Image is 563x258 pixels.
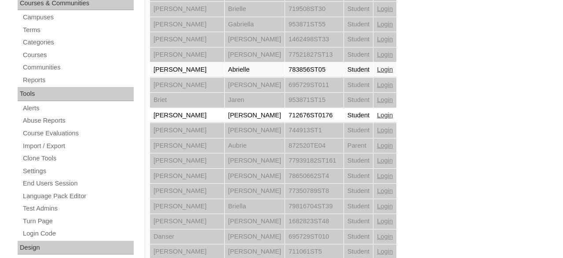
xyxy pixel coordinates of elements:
td: [PERSON_NAME] [225,108,285,123]
td: 77521827ST13 [285,47,344,62]
td: 1682823ST48 [285,214,344,229]
td: Student [344,169,373,184]
td: Student [344,93,373,108]
td: [PERSON_NAME] [150,123,224,138]
td: Student [344,184,373,199]
a: Login [377,172,393,179]
td: Jaren [225,93,285,108]
td: Abrielle [225,62,285,77]
td: Brielle [225,2,285,17]
td: 1462498ST33 [285,32,344,47]
td: [PERSON_NAME] [150,184,224,199]
td: [PERSON_NAME] [150,47,224,62]
td: Student [344,32,373,47]
a: End Users Session [22,178,134,189]
td: Briet [150,93,224,108]
a: Login Code [22,228,134,239]
td: [PERSON_NAME] [150,214,224,229]
td: Student [344,229,373,244]
a: Login [377,21,393,28]
td: Student [344,123,373,138]
a: Login [377,187,393,194]
a: Language Pack Editor [22,191,134,202]
a: Abuse Reports [22,115,134,126]
a: Alerts [22,103,134,114]
td: 77350789ST8 [285,184,344,199]
td: 953871ST15 [285,93,344,108]
div: Design [18,241,134,255]
td: [PERSON_NAME] [225,123,285,138]
td: 78650662ST4 [285,169,344,184]
td: [PERSON_NAME] [150,199,224,214]
a: Settings [22,166,134,177]
td: [PERSON_NAME] [225,47,285,62]
td: [PERSON_NAME] [225,32,285,47]
td: [PERSON_NAME] [150,169,224,184]
a: Courses [22,50,134,61]
a: Login [377,5,393,12]
td: [PERSON_NAME] [150,17,224,32]
td: 77939182ST161 [285,153,344,168]
td: 712676ST0176 [285,108,344,123]
td: Student [344,78,373,93]
a: Terms [22,25,134,36]
a: Login [377,112,393,119]
td: Student [344,199,373,214]
td: [PERSON_NAME] [225,229,285,244]
a: Login [377,248,393,255]
td: [PERSON_NAME] [150,153,224,168]
td: [PERSON_NAME] [150,108,224,123]
a: Login [377,203,393,210]
a: Campuses [22,12,134,23]
td: 872520TE04 [285,138,344,153]
td: [PERSON_NAME] [225,169,285,184]
td: Student [344,108,373,123]
td: 695729ST010 [285,229,344,244]
div: Tools [18,87,134,101]
a: Communities [22,62,134,73]
a: Import / Export [22,141,134,152]
td: 953871ST55 [285,17,344,32]
a: Test Admins [22,203,134,214]
a: Login [377,66,393,73]
td: [PERSON_NAME] [225,184,285,199]
a: Turn Page [22,216,134,227]
td: Parent [344,138,373,153]
td: Student [344,2,373,17]
a: Categories [22,37,134,48]
td: 79816704ST39 [285,199,344,214]
td: [PERSON_NAME] [225,214,285,229]
td: [PERSON_NAME] [150,62,224,77]
td: Student [344,214,373,229]
a: Login [377,81,393,88]
td: Gabriella [225,17,285,32]
a: Clone Tools [22,153,134,164]
a: Course Evaluations [22,128,134,139]
td: Student [344,47,373,62]
a: Login [377,233,393,240]
td: [PERSON_NAME] [150,138,224,153]
td: Student [344,62,373,77]
a: Login [377,157,393,164]
td: 719508ST30 [285,2,344,17]
td: 744913ST1 [285,123,344,138]
td: [PERSON_NAME] [225,153,285,168]
td: 783856ST05 [285,62,344,77]
td: Danser [150,229,224,244]
a: Login [377,127,393,134]
td: [PERSON_NAME] [150,2,224,17]
a: Login [377,96,393,103]
td: [PERSON_NAME] [225,78,285,93]
a: Reports [22,75,134,86]
a: Login [377,36,393,43]
a: Login [377,218,393,225]
td: Student [344,17,373,32]
td: Aubrie [225,138,285,153]
td: Student [344,153,373,168]
a: Login [377,142,393,149]
td: [PERSON_NAME] [150,32,224,47]
a: Login [377,51,393,58]
td: 695729ST011 [285,78,344,93]
td: [PERSON_NAME] [150,78,224,93]
td: Briella [225,199,285,214]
